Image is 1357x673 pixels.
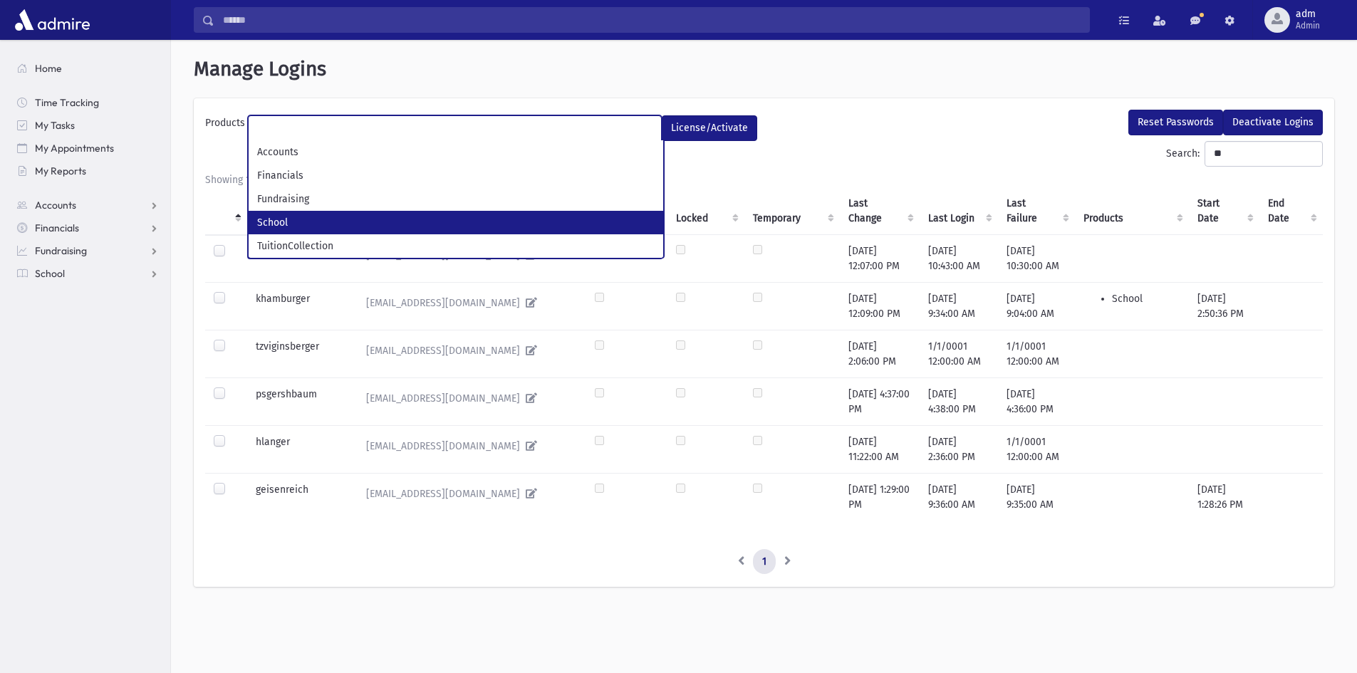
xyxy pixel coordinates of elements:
td: [DATE] 1:28:26 PM [1189,473,1259,521]
input: Search: [1205,141,1323,167]
a: My Appointments [6,137,170,160]
span: Financials [35,221,79,234]
span: School [35,267,65,280]
span: Home [35,62,62,75]
th: Last Login : activate to sort column ascending [920,187,998,235]
td: tginsberger [247,234,346,282]
span: My Appointments [35,142,114,155]
span: Fundraising [35,244,87,257]
li: Fundraising [249,187,663,211]
td: 1/1/0001 12:00:00 AM [998,425,1076,473]
td: [DATE] 4:38:00 PM [920,377,998,425]
th: Locked : activate to sort column ascending [667,187,744,235]
td: 1/1/0001 12:00:00 AM [920,330,998,377]
td: [DATE] 10:43:00 AM [920,234,998,282]
th: Products : activate to sort column ascending [1075,187,1189,235]
td: [DATE] 9:04:00 AM [998,282,1076,330]
th: Last Change : activate to sort column ascending [840,187,920,235]
td: tzviginsberger [247,330,346,377]
span: My Tasks [35,119,75,132]
span: My Reports [35,165,86,177]
a: Accounts [6,194,170,216]
td: [DATE] 12:09:00 PM [840,282,920,330]
td: [DATE] 4:37:00 PM [840,377,920,425]
img: AdmirePro [11,6,93,34]
input: Search [214,7,1089,33]
span: Admin [1296,20,1320,31]
th: End Date : activate to sort column ascending [1259,187,1323,235]
h1: Manage Logins [194,57,1334,81]
td: [DATE] 9:34:00 AM [920,282,998,330]
div: Showing 1 to 6 of 6 entries (filtered from 109 total entries) [205,172,1323,187]
a: Financials [6,216,170,239]
a: My Tasks [6,114,170,137]
a: 1 [753,549,776,575]
td: [DATE] 10:30:00 AM [998,234,1076,282]
td: [DATE] 2:50:36 PM [1189,282,1259,330]
td: geisenreich [247,473,346,521]
td: hlanger [247,425,346,473]
a: [EMAIL_ADDRESS][DOMAIN_NAME] [355,291,577,315]
td: [DATE] 2:06:00 PM [840,330,920,377]
a: [EMAIL_ADDRESS][DOMAIN_NAME] [355,339,577,362]
td: [DATE] 11:22:00 AM [840,425,920,473]
li: Accounts [249,140,663,164]
a: School [6,262,170,285]
th: Start Date : activate to sort column ascending [1189,187,1259,235]
td: psgershbaum [247,377,346,425]
td: [DATE] 4:36:00 PM [998,377,1076,425]
li: School [249,211,663,234]
th: Last Failure : activate to sort column ascending [998,187,1076,235]
a: [EMAIL_ADDRESS][DOMAIN_NAME] [355,387,577,410]
th: Temporary : activate to sort column ascending [744,187,840,235]
td: [DATE] 1:29:00 PM [840,473,920,521]
a: Fundraising [6,239,170,262]
label: Products [205,115,248,135]
button: Deactivate Logins [1223,110,1323,135]
button: License/Activate [662,115,757,141]
td: 1/1/0001 12:00:00 AM [998,330,1076,377]
a: [EMAIL_ADDRESS][DOMAIN_NAME] [355,482,577,506]
a: Time Tracking [6,91,170,114]
button: Reset Passwords [1128,110,1223,135]
a: My Reports [6,160,170,182]
li: Financials [249,164,663,187]
a: [EMAIL_ADDRESS][DOMAIN_NAME] [355,434,577,458]
td: [DATE] 9:36:00 AM [920,473,998,521]
span: adm [1296,9,1320,20]
span: Time Tracking [35,96,99,109]
td: khamburger [247,282,346,330]
th: : activate to sort column descending [205,187,247,235]
span: Accounts [35,199,76,212]
a: Home [6,57,170,80]
td: [DATE] 12:07:00 PM [840,234,920,282]
li: School [1112,291,1180,306]
li: TuitionCollection [249,234,663,258]
td: [DATE] 2:36:00 PM [920,425,998,473]
td: [DATE] 9:35:00 AM [998,473,1076,521]
label: Search: [1166,141,1323,167]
